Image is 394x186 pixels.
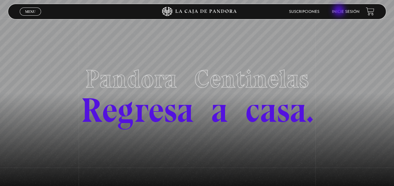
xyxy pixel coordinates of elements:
span: Menu [25,10,35,13]
span: Regresa a casa. [81,90,313,131]
span: Pandora Centinelas [85,64,309,94]
a: Suscripciones [289,10,319,14]
a: View your shopping cart [366,7,374,16]
span: Cerrar [23,15,38,19]
a: Inicie sesión [332,10,360,14]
